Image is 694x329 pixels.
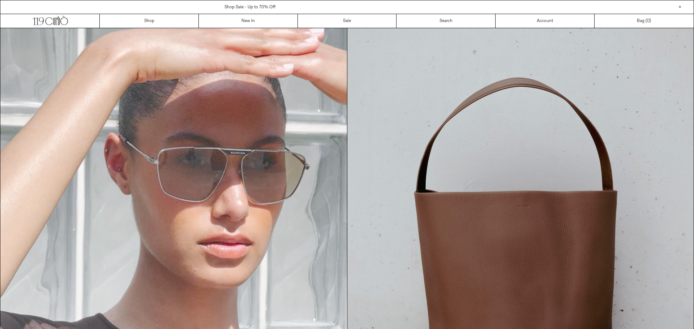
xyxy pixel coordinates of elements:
[647,18,650,24] span: 0
[647,18,651,24] span: )
[199,14,298,28] a: New In
[100,14,199,28] a: Shop
[224,4,275,10] a: Shop Sale - Up to 70% Off
[595,14,694,28] a: Bag ()
[496,14,595,28] a: Account
[397,14,496,28] a: Search
[298,14,397,28] a: Sale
